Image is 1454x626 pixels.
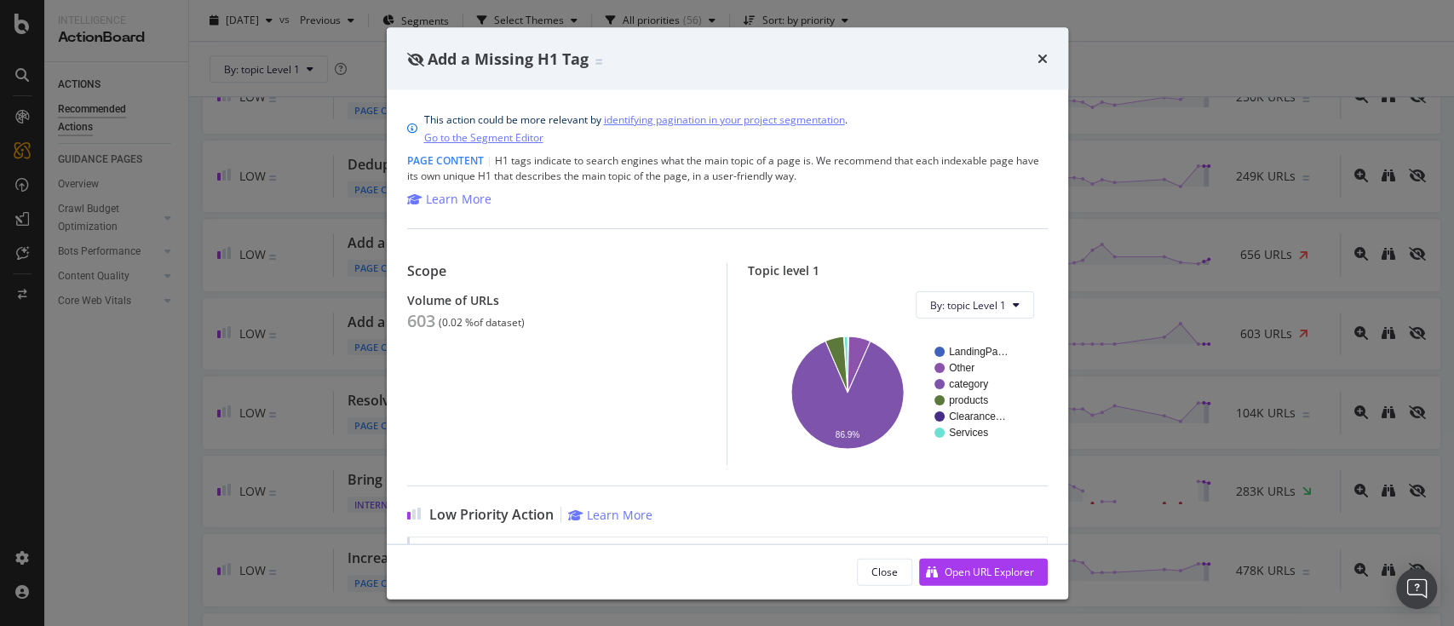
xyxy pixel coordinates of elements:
[387,27,1068,599] div: modal
[761,332,1025,451] svg: A chart.
[949,394,988,406] text: products
[407,311,435,331] div: 603
[604,111,845,129] a: identifying pagination in your project segmentation
[568,507,652,523] a: Learn More
[836,429,859,439] text: 86.9%
[945,564,1034,578] div: Open URL Explorer
[949,427,988,439] text: Services
[949,378,988,390] text: category
[595,59,602,64] img: Equal
[428,48,589,68] span: Add a Missing H1 Tag
[949,346,1008,358] text: LandingPa…
[407,263,707,279] div: Scope
[439,317,525,329] div: ( 0.02 % of dataset )
[919,558,1048,585] button: Open URL Explorer
[916,291,1034,319] button: By: topic Level 1
[857,558,912,585] button: Close
[949,362,974,374] text: Other
[871,564,898,578] div: Close
[1037,48,1048,70] div: times
[407,191,491,208] a: Learn More
[949,411,1006,422] text: Clearance…
[1396,568,1437,609] div: Open Intercom Messenger
[930,297,1006,312] span: By: topic Level 1
[407,153,484,168] span: Page Content
[407,52,424,66] div: eye-slash
[424,111,848,146] div: This action could be more relevant by .
[426,191,491,208] div: Learn More
[748,263,1048,278] div: Topic level 1
[424,129,543,146] a: Go to the Segment Editor
[429,507,554,523] span: Low Priority Action
[407,293,707,307] div: Volume of URLs
[587,507,652,523] div: Learn More
[407,153,1048,184] div: H1 tags indicate to search engines what the main topic of a page is. We recommend that each index...
[407,111,1048,146] div: info banner
[486,153,492,168] span: |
